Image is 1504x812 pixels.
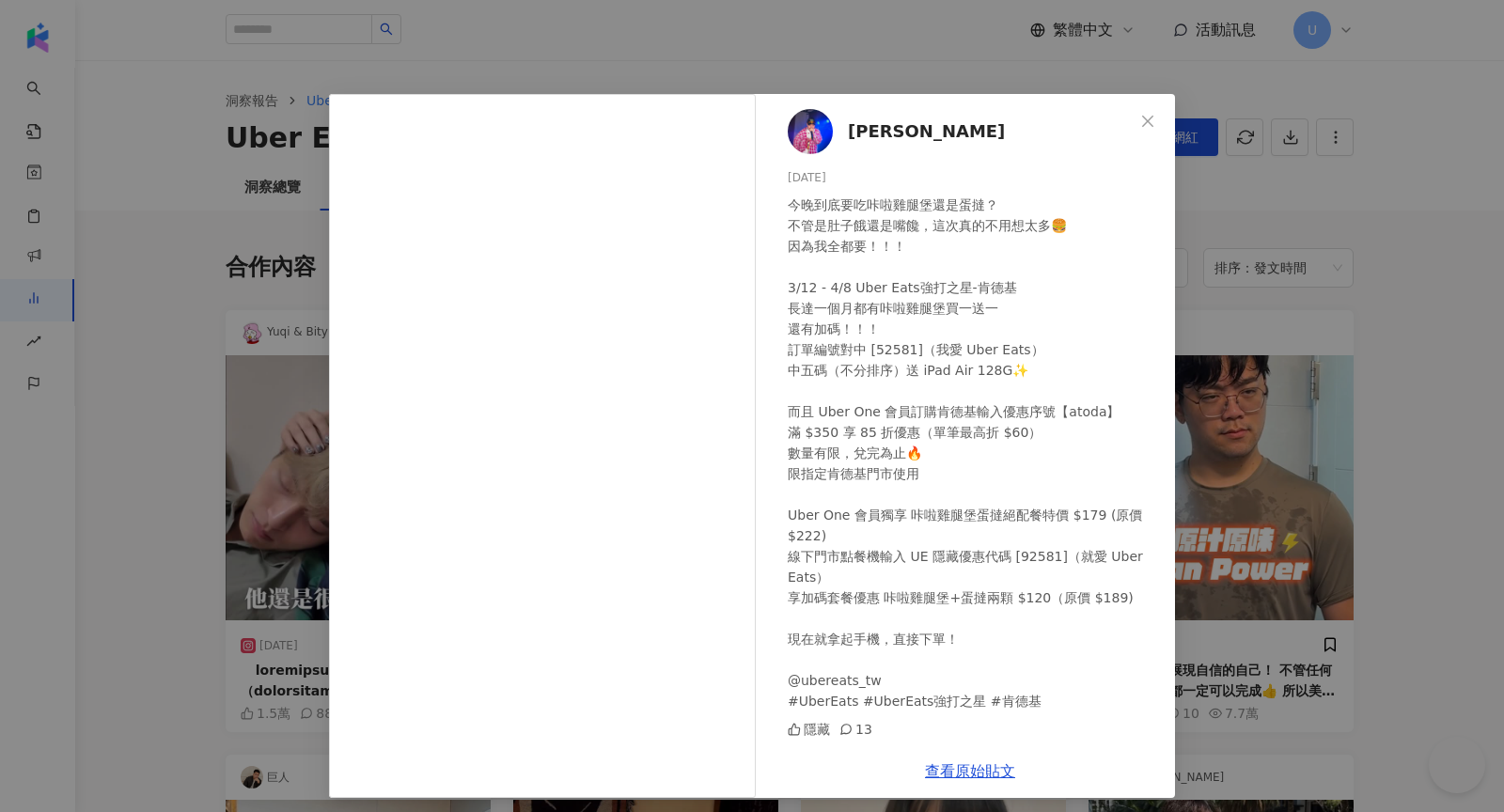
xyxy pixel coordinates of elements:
[839,719,872,740] div: 13
[788,109,833,154] img: KOL Avatar
[925,762,1015,780] a: 查看原始貼文
[788,195,1160,711] div: 今晚到底要吃咔啦雞腿堡還是蛋撻？ 不管是肚子餓還是嘴饞，這次真的不用想太多🍔 因為我全都要！！！ 3/12 - 4/8 Uber Eats強打之星-肯德基 長達一個月都有咔啦雞腿堡買一送一 還有...
[788,109,1134,154] a: KOL Avatar[PERSON_NAME]
[1129,102,1167,140] button: Close
[788,719,830,740] div: 隱藏
[788,169,1160,187] div: [DATE]
[848,118,1005,145] span: [PERSON_NAME]
[1140,114,1155,129] span: close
